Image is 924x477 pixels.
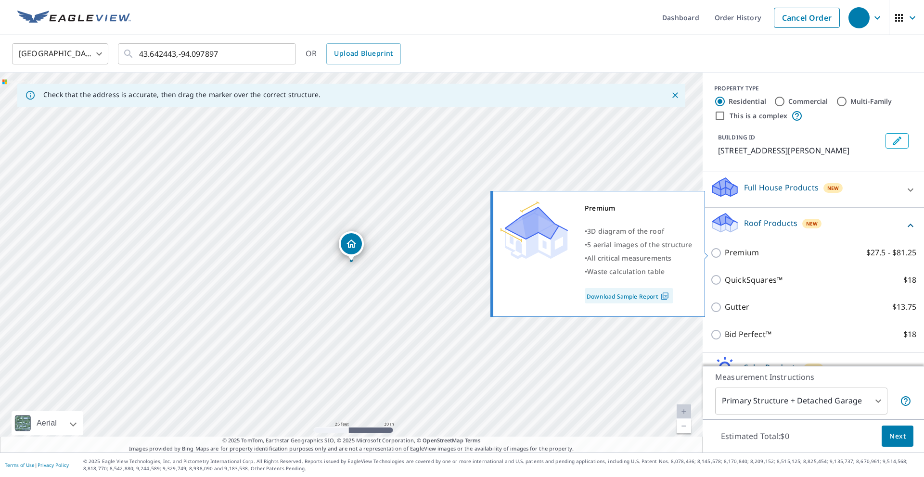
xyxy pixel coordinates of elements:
[587,253,671,263] span: All critical measurements
[882,426,913,447] button: Next
[585,288,673,303] a: Download Sample Report
[850,97,892,106] label: Multi-Family
[729,97,766,106] label: Residential
[339,231,364,261] div: Dropped pin, building 1, Residential property, 420 N Ramsey St Blue Earth, MN 56013
[5,462,69,468] p: |
[585,225,693,238] div: •
[423,437,463,444] a: OpenStreetMap
[866,247,916,259] p: $27.5 - $81.25
[17,11,131,25] img: EV Logo
[718,133,755,141] p: BUILDING ID
[306,43,401,64] div: OR
[38,462,69,468] a: Privacy Policy
[885,133,909,149] button: Edit building 1
[334,48,393,60] span: Upload Blueprint
[12,411,83,435] div: Aerial
[900,395,911,407] span: Your report will include the primary structure and a detached garage if one exists.
[585,201,693,215] div: Premium
[34,411,60,435] div: Aerial
[892,301,916,313] p: $13.75
[827,184,839,192] span: New
[903,274,916,286] p: $18
[714,84,912,93] div: PROPERTY TYPE
[587,240,692,249] span: 5 aerial images of the structure
[222,437,481,445] span: © 2025 TomTom, Earthstar Geographics SIO, © 2025 Microsoft Corporation, ©
[710,176,916,203] div: Full House ProductsNew
[677,419,691,433] a: Current Level 20, Zoom Out
[139,40,276,67] input: Search by address or latitude-longitude
[808,364,820,372] span: New
[744,362,799,373] p: Solar Products
[585,238,693,251] div: •
[725,274,783,286] p: QuickSquares™
[587,267,665,276] span: Waste calculation table
[585,251,693,265] div: •
[806,220,818,227] span: New
[725,301,749,313] p: Gutter
[774,8,840,28] a: Cancel Order
[585,265,693,278] div: •
[718,145,882,156] p: [STREET_ADDRESS][PERSON_NAME]
[587,226,664,236] span: 3D diagram of the roof
[83,458,919,472] p: © 2025 Eagle View Technologies, Inc. and Pictometry International Corp. All Rights Reserved. Repo...
[12,40,108,67] div: [GEOGRAPHIC_DATA]
[744,217,797,229] p: Roof Products
[326,43,400,64] a: Upload Blueprint
[500,201,568,259] img: Premium
[713,426,797,447] p: Estimated Total: $0
[889,430,906,442] span: Next
[903,328,916,340] p: $18
[730,111,787,121] label: This is a complex
[710,212,916,239] div: Roof ProductsNew
[725,328,771,340] p: Bid Perfect™
[715,388,887,414] div: Primary Structure + Detached Garage
[669,89,681,101] button: Close
[677,404,691,419] a: Current Level 20, Zoom In Disabled
[465,437,481,444] a: Terms
[725,247,759,259] p: Premium
[788,97,828,106] label: Commercial
[658,292,671,301] img: Pdf Icon
[744,182,819,193] p: Full House Products
[43,90,321,99] p: Check that the address is accurate, then drag the marker over the correct structure.
[710,356,916,384] div: Solar ProductsNew
[715,371,911,383] p: Measurement Instructions
[5,462,35,468] a: Terms of Use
